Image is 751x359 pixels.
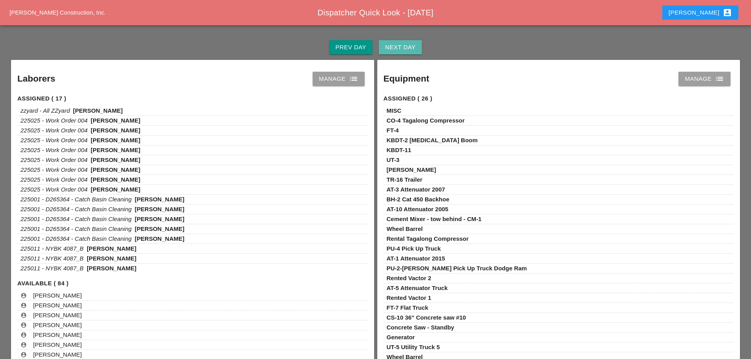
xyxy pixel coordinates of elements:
span: 225025 - Work Order 004 [20,127,88,134]
span: [PERSON_NAME] [87,255,136,262]
h2: Laborers [17,72,55,86]
span: [PERSON_NAME] [135,216,184,222]
span: [PERSON_NAME] [33,322,82,328]
span: [PERSON_NAME] [91,166,140,173]
span: KBDT-11 [387,147,412,153]
span: 225025 - Work Order 004 [20,186,88,193]
a: [PERSON_NAME] Construction, Inc. [9,9,106,16]
span: 225001 - D265364 - Catch Basin Cleaning [20,235,132,242]
span: zzyard - All ZZyard [20,107,70,114]
span: [PERSON_NAME] [135,235,184,242]
span: Rented Vactor 1 [387,294,431,301]
span: CS-10 36" Concrete saw #10 [387,314,466,321]
h2: Equipment [384,72,429,86]
span: Wheel Barrel [387,225,423,232]
span: [PERSON_NAME] [91,186,140,193]
span: [PERSON_NAME] [91,127,140,134]
div: Prev Day [335,43,366,52]
span: Cement Mixer - tow behind - CM-1 [387,216,482,222]
i: list [349,74,358,84]
span: [PERSON_NAME] [91,117,140,124]
i: account_circle [20,332,27,338]
span: 225025 - Work Order 004 [20,147,88,153]
span: [PERSON_NAME] [73,107,123,114]
span: [PERSON_NAME] [33,302,82,309]
span: Generator [387,334,415,340]
h4: Assigned ( 26 ) [384,94,734,103]
a: Manage [313,72,365,86]
span: AT-1 Attenuator 2015 [387,255,445,262]
i: account_circle [20,352,27,358]
div: Next Day [385,43,416,52]
span: AT-5 Attenuator Truck [387,285,448,291]
span: 225001 - D265364 - Catch Basin Cleaning [20,225,132,232]
i: account_box [723,8,732,17]
span: AT-10 Attenuator 2005 [387,206,449,212]
span: FT-4 [387,127,399,134]
span: [PERSON_NAME] [135,225,184,232]
h4: Assigned ( 17 ) [17,94,368,103]
span: [PERSON_NAME] [91,156,140,163]
i: account_circle [20,312,27,318]
span: FT-7 Flat Truck [387,304,429,311]
span: 225001 - D265364 - Catch Basin Cleaning [20,196,132,203]
span: [PERSON_NAME] [91,176,140,183]
i: account_circle [20,322,27,328]
span: Rented Vactor 2 [387,275,431,281]
i: account_circle [20,342,27,348]
span: PU-4 Pick Up Truck [387,245,441,252]
span: Rental Tagalong Compressor [387,235,469,242]
span: 225025 - Work Order 004 [20,117,88,124]
button: Next Day [379,40,422,54]
span: KBDT-2 [MEDICAL_DATA] Boom [387,137,478,143]
span: AT-3 Attenuator 2007 [387,186,445,193]
span: 225025 - Work Order 004 [20,166,88,173]
i: list [715,74,724,84]
span: [PERSON_NAME] [87,245,136,252]
span: 225001 - D265364 - Catch Basin Cleaning [20,216,132,222]
span: [PERSON_NAME] [33,331,82,338]
span: [PERSON_NAME] [135,206,184,212]
span: [PERSON_NAME] [33,312,82,318]
h4: Available ( 84 ) [17,279,368,288]
button: [PERSON_NAME] [662,6,738,20]
span: CO-4 Tagalong Compressor [387,117,465,124]
span: Concrete Saw - Standby [387,324,455,331]
span: [PERSON_NAME] [91,137,140,143]
i: account_circle [20,292,27,299]
span: 225025 - Work Order 004 [20,176,88,183]
span: [PERSON_NAME] [33,292,82,299]
span: [PERSON_NAME] [135,196,184,203]
a: Manage [678,72,731,86]
span: 225011 - NYBK 4087_B [20,265,84,272]
span: [PERSON_NAME] [87,265,136,272]
span: 225001 - D265364 - Catch Basin Cleaning [20,206,132,212]
span: 225011 - NYBK 4087_B [20,245,84,252]
span: 225025 - Work Order 004 [20,137,88,143]
span: [PERSON_NAME] [33,351,82,358]
span: [PERSON_NAME] [33,341,82,348]
div: Manage [685,74,724,84]
span: 225011 - NYBK 4087_B [20,255,84,262]
span: PU-2-[PERSON_NAME] Pick Up Truck Dodge Ram [387,265,527,272]
span: Dispatcher Quick Look - [DATE] [318,8,434,17]
span: [PERSON_NAME] [387,166,436,173]
i: account_circle [20,302,27,309]
span: UT-3 [387,156,400,163]
div: [PERSON_NAME] [669,8,732,17]
span: UT-5 Utility Truck 5 [387,344,440,350]
span: BH-2 Cat 450 Backhoe [387,196,449,203]
span: TR-16 Trailer [387,176,423,183]
div: Manage [319,74,358,84]
span: [PERSON_NAME] [91,147,140,153]
span: MISC [387,107,402,114]
span: 225025 - Work Order 004 [20,156,88,163]
button: Prev Day [329,40,373,54]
